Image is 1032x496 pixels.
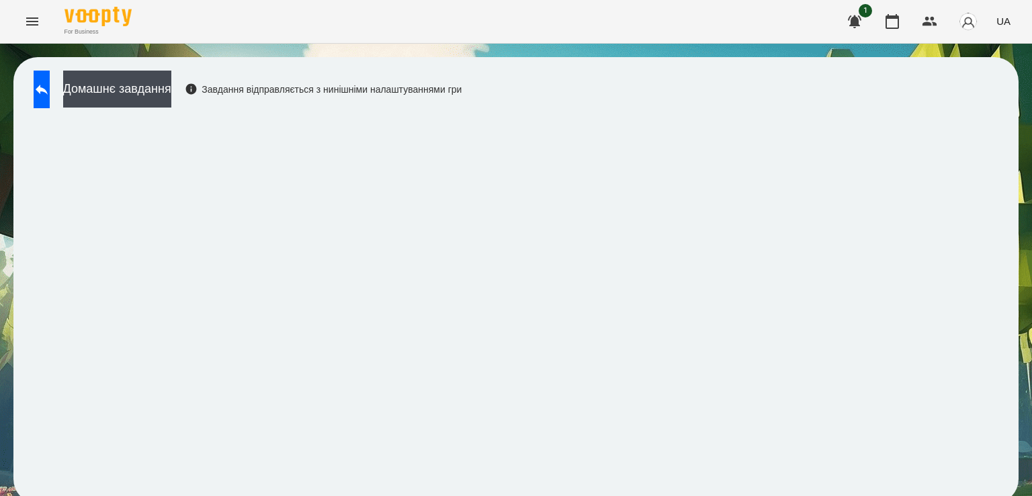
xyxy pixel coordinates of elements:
[996,14,1010,28] span: UA
[991,9,1016,34] button: UA
[959,12,978,31] img: avatar_s.png
[16,5,48,38] button: Menu
[185,83,462,96] div: Завдання відправляється з нинішніми налаштуваннями гри
[63,71,171,108] button: Домашнє завдання
[64,7,132,26] img: Voopty Logo
[859,4,872,17] span: 1
[64,28,132,36] span: For Business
